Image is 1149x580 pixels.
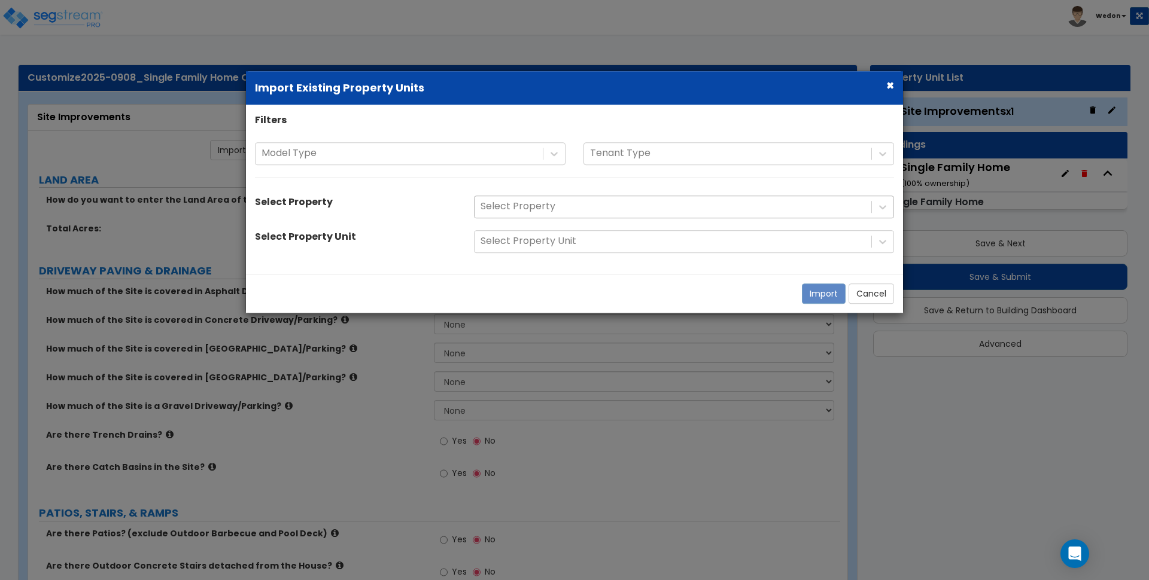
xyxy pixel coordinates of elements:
label: Select Property Unit [255,230,356,244]
button: Import [802,283,846,304]
b: Import Existing Property Units [255,80,424,95]
button: × [886,79,894,91]
label: Filters [255,114,287,127]
label: Select Property [255,196,333,209]
button: Cancel [849,283,894,304]
div: Open Intercom Messenger [1060,539,1089,568]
